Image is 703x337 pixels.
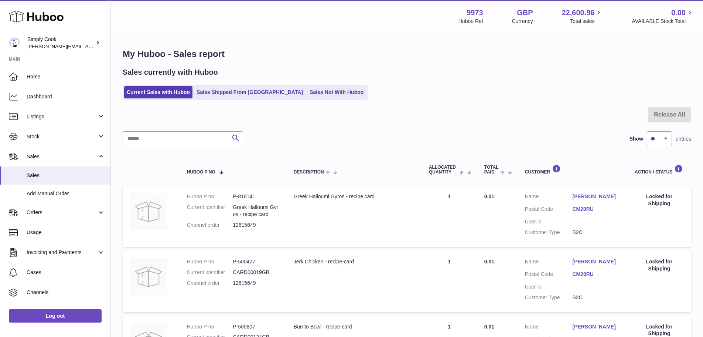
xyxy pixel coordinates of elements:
img: no-photo.jpg [130,258,167,295]
span: [PERSON_NAME][EMAIL_ADDRESS][DOMAIN_NAME] [27,43,148,49]
dt: Customer Type [525,229,573,236]
a: Sales Not With Huboo [307,86,366,98]
span: Total sales [570,18,603,25]
span: AVAILABLE Stock Total [632,18,694,25]
img: ethan@simplycook.com [9,37,20,48]
dt: Customer Type [525,294,573,301]
dt: Huboo P no [187,258,233,265]
a: 22,600.96 Total sales [562,8,603,25]
a: CM20RU [572,206,620,213]
dt: Current identifier [187,269,233,276]
dt: User Id [525,218,573,225]
dt: Postal Code [525,206,573,215]
span: Channels [27,289,105,296]
dt: Huboo P no [187,193,233,200]
strong: GBP [517,8,533,18]
img: no-photo.jpg [130,193,167,230]
td: 1 [422,186,477,247]
strong: 9973 [467,8,483,18]
dt: Name [525,323,573,332]
div: Currency [512,18,533,25]
div: Action / Status [635,165,684,175]
span: entries [676,135,691,142]
span: Orders [27,209,97,216]
dd: B2C [572,294,620,301]
span: Sales [27,172,105,179]
a: Sales Shipped From [GEOGRAPHIC_DATA] [194,86,306,98]
div: Customer [525,165,620,175]
h1: My Huboo - Sales report [123,48,691,60]
span: ALLOCATED Quantity [429,165,458,175]
dt: Channel order [187,280,233,287]
dt: Postal Code [525,271,573,280]
a: 0.00 AVAILABLE Stock Total [632,8,694,25]
div: Locked for Shipping [635,258,684,272]
dd: P-500427 [233,258,279,265]
div: Locked for Shipping [635,193,684,207]
span: Stock [27,133,97,140]
a: Current Sales with Huboo [124,86,192,98]
span: Usage [27,229,105,236]
a: [PERSON_NAME] [572,193,620,200]
h2: Sales currently with Huboo [123,67,218,77]
span: 0.01 [484,259,494,264]
span: Dashboard [27,93,105,100]
dd: P-818141 [233,193,279,200]
dd: P-500807 [233,323,279,330]
div: Simply Cook [27,36,94,50]
span: Add Manual Order [27,190,105,197]
dd: Greek Halloumi Gyros - recipe card [233,204,279,218]
label: Show [629,135,643,142]
dd: 12615649 [233,280,279,287]
span: Total paid [484,165,499,175]
div: Burrito Bowl - recipe-card [294,323,414,330]
span: 0.01 [484,193,494,199]
a: [PERSON_NAME] [572,323,620,330]
span: Description [294,170,324,175]
span: Huboo P no [187,170,215,175]
span: Listings [27,113,97,120]
span: 22,600.96 [562,8,594,18]
a: [PERSON_NAME] [572,258,620,265]
dt: Current identifier [187,204,233,218]
dt: Name [525,193,573,202]
span: Sales [27,153,97,160]
span: Cases [27,269,105,276]
dd: 12615649 [233,222,279,229]
dd: B2C [572,229,620,236]
div: Jerk Chicken - recipe-card [294,258,414,265]
span: 0.00 [671,8,686,18]
dt: User Id [525,283,573,290]
div: Greek Halloumi Gyros - recipe card [294,193,414,200]
span: Invoicing and Payments [27,249,97,256]
dt: Huboo P no [187,323,233,330]
a: CM20RU [572,271,620,278]
dt: Name [525,258,573,267]
dd: CARD00019GB [233,269,279,276]
div: Huboo Ref [458,18,483,25]
td: 1 [422,251,477,312]
a: Log out [9,309,102,323]
span: 0.01 [484,324,494,330]
span: Home [27,73,105,80]
dt: Channel order [187,222,233,229]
